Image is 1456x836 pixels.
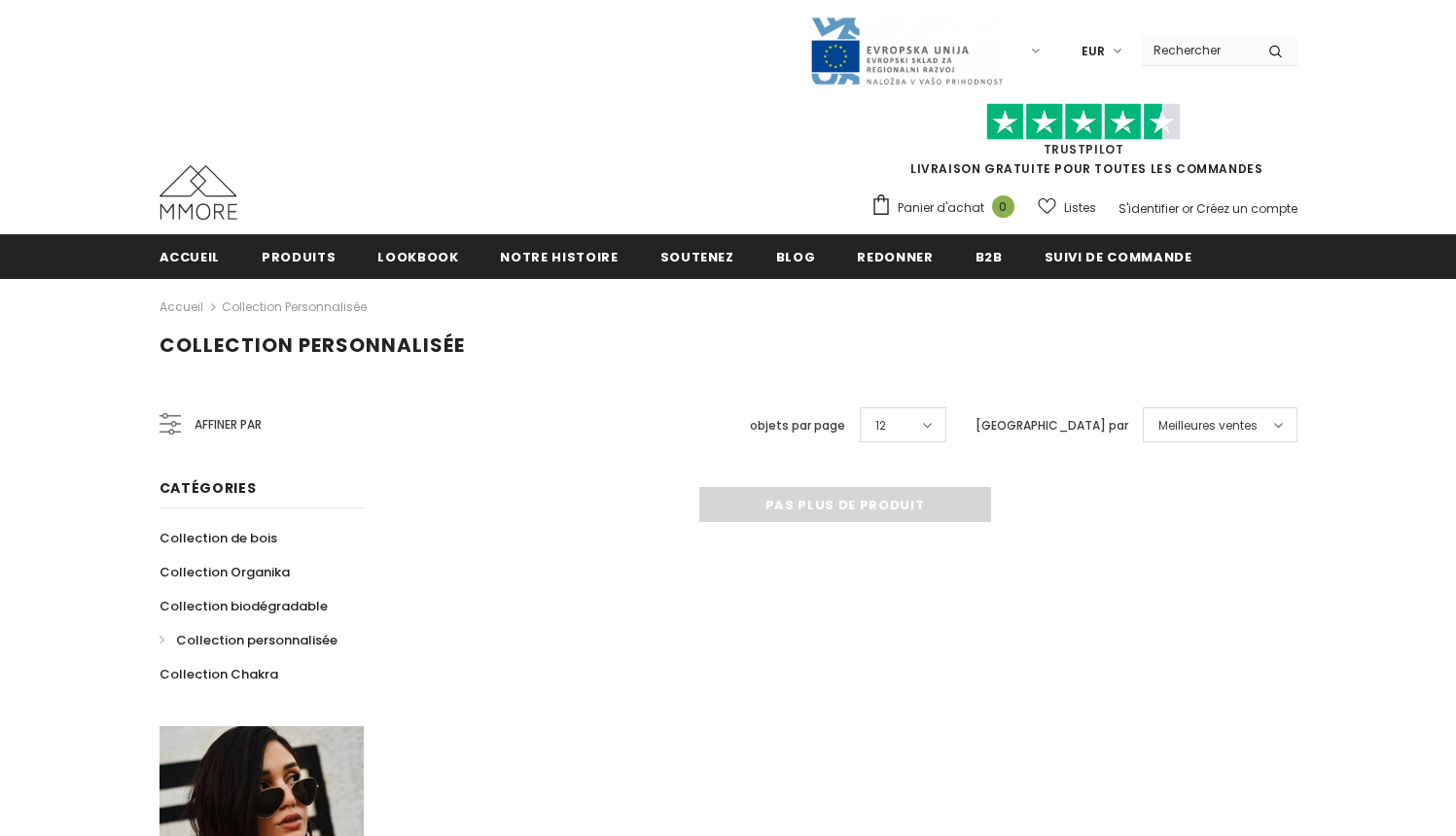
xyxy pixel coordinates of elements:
[160,665,278,683] span: Collection Chakra
[160,597,328,615] span: Collection biodégradable
[195,414,262,435] span: Affiner par
[875,416,886,435] span: 12
[857,234,933,278] a: Redonner
[160,521,277,555] a: Collection de bois
[898,198,984,218] span: Panier d'achat
[176,631,337,649] span: Collection personnalisée
[377,248,458,266] span: Lookbook
[377,234,458,278] a: Lookbook
[660,234,734,278] a: soutenez
[976,234,1003,278] a: B2B
[500,248,618,266] span: Notre histoire
[857,248,933,266] span: Redonner
[500,234,618,278] a: Notre histoire
[870,112,1297,177] span: LIVRAISON GRATUITE POUR TOUTES LES COMMANDES
[160,563,290,581] span: Collection Organika
[870,193,1024,223] a: Panier d'achat 0
[992,195,1014,218] span: 0
[1045,234,1192,278] a: Suivi de commande
[160,248,221,266] span: Accueil
[160,589,328,623] a: Collection biodégradable
[262,234,336,278] a: Produits
[160,234,221,278] a: Accueil
[750,416,845,435] label: objets par page
[1196,200,1297,217] a: Créez un compte
[1119,200,1179,217] a: S'identifier
[1045,248,1192,266] span: Suivi de commande
[160,657,278,691] a: Collection Chakra
[160,331,465,359] span: Collection personnalisée
[160,555,290,589] a: Collection Organika
[976,416,1128,435] label: [GEOGRAPHIC_DATA] par
[1038,191,1096,225] a: Listes
[160,165,237,220] img: Cas MMORE
[776,234,816,278] a: Blog
[1158,416,1258,435] span: Meilleures ventes
[1082,42,1105,61] span: EUR
[986,103,1181,141] img: Faites confiance aux étoiles pilotes
[160,623,337,657] a: Collection personnalisée
[160,529,277,547] span: Collection de bois
[160,296,203,319] a: Accueil
[222,298,367,315] a: Collection personnalisée
[1182,200,1193,217] span: or
[1044,141,1124,157] a: TrustPilot
[976,248,1003,266] span: B2B
[776,248,816,266] span: Blog
[1142,36,1254,64] input: Search Site
[809,42,1004,58] a: Javni Razpis
[809,16,1004,87] img: Javni Razpis
[262,248,336,266] span: Produits
[1064,198,1096,218] span: Listes
[660,248,734,266] span: soutenez
[160,478,257,498] span: Catégories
